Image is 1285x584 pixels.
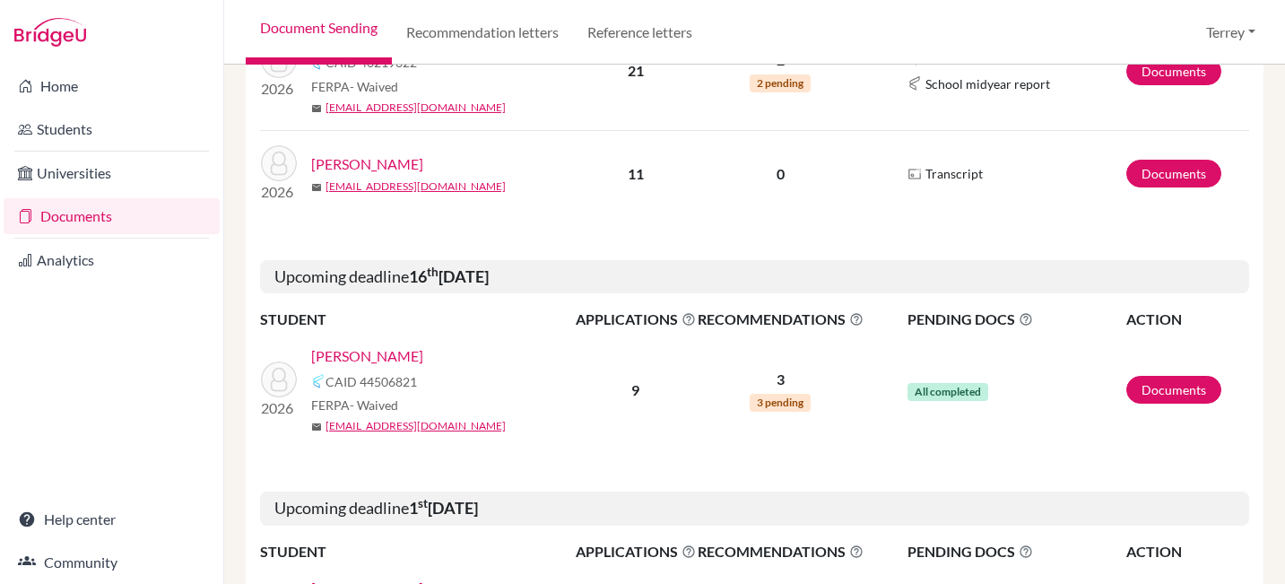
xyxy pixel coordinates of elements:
[326,100,506,116] a: [EMAIL_ADDRESS][DOMAIN_NAME]
[326,372,417,391] span: CAID 44506821
[4,111,220,147] a: Students
[409,498,478,518] b: 1 [DATE]
[628,165,644,182] b: 11
[4,545,220,580] a: Community
[4,501,220,537] a: Help center
[925,164,983,183] span: Transcript
[698,309,864,330] span: RECOMMENDATIONS
[326,179,506,195] a: [EMAIL_ADDRESS][DOMAIN_NAME]
[311,396,398,414] span: FERPA
[907,383,988,401] span: All completed
[409,266,489,286] b: 16 [DATE]
[350,79,398,94] span: - Waived
[628,62,644,79] b: 21
[260,540,575,563] th: STUDENT
[326,418,506,434] a: [EMAIL_ADDRESS][DOMAIN_NAME]
[925,74,1050,93] span: School midyear report
[261,181,297,203] p: 2026
[4,198,220,234] a: Documents
[698,369,864,390] p: 3
[1198,15,1263,49] button: Terrey
[750,74,811,92] span: 2 pending
[261,145,297,181] img: Yong, Liam
[1126,57,1221,85] a: Documents
[1126,376,1221,404] a: Documents
[907,167,922,181] img: Parchments logo
[311,345,423,367] a: [PERSON_NAME]
[4,155,220,191] a: Universities
[1125,308,1249,331] th: ACTION
[576,309,696,330] span: APPLICATIONS
[631,381,639,398] b: 9
[14,18,86,47] img: Bridge-U
[261,78,297,100] p: 2026
[1125,540,1249,563] th: ACTION
[260,492,1249,526] h5: Upcoming deadline
[311,103,322,114] span: mail
[907,76,922,91] img: Common App logo
[311,77,398,96] span: FERPA
[698,541,864,562] span: RECOMMENDATIONS
[1126,160,1221,187] a: Documents
[4,242,220,278] a: Analytics
[311,374,326,388] img: Common App logo
[260,260,1249,294] h5: Upcoming deadline
[261,397,297,419] p: 2026
[260,308,575,331] th: STUDENT
[418,496,428,510] sup: st
[261,362,297,397] img: Ling, Zishan
[4,68,220,104] a: Home
[907,309,1124,330] span: PENDING DOCS
[576,541,696,562] span: APPLICATIONS
[350,397,398,413] span: - Waived
[698,163,864,185] p: 0
[311,182,322,193] span: mail
[311,153,423,175] a: [PERSON_NAME]
[311,422,322,432] span: mail
[427,265,438,279] sup: th
[750,394,811,412] span: 3 pending
[907,541,1124,562] span: PENDING DOCS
